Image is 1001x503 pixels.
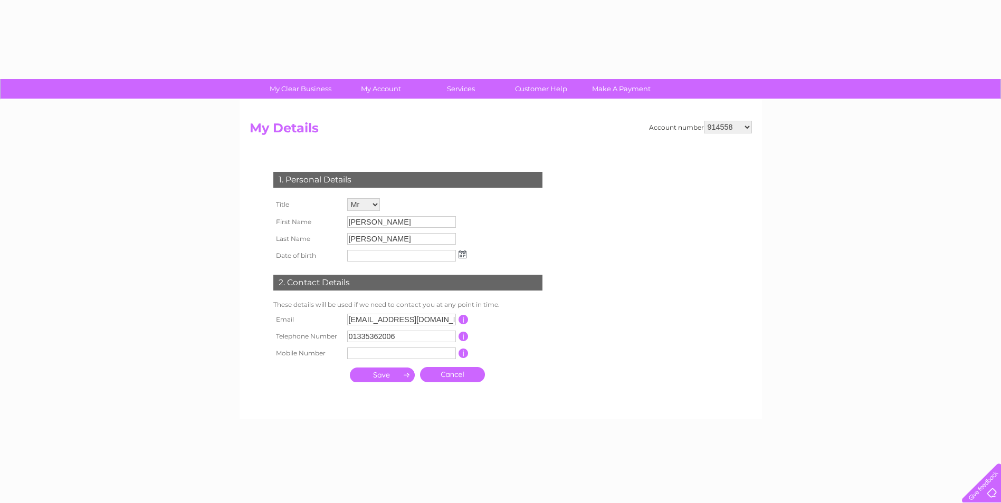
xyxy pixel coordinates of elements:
[649,121,752,133] div: Account number
[250,121,752,141] h2: My Details
[420,367,485,382] a: Cancel
[337,79,424,99] a: My Account
[271,247,345,264] th: Date of birth
[578,79,665,99] a: Make A Payment
[271,345,345,362] th: Mobile Number
[271,214,345,230] th: First Name
[271,196,345,214] th: Title
[498,79,585,99] a: Customer Help
[459,349,469,358] input: Information
[271,311,345,328] th: Email
[271,328,345,345] th: Telephone Number
[273,275,542,291] div: 2. Contact Details
[257,79,344,99] a: My Clear Business
[350,367,415,382] input: Submit
[271,298,545,311] td: These details will be used if we need to contact you at any point in time.
[417,79,504,99] a: Services
[459,315,469,324] input: Information
[459,250,466,258] img: ...
[273,172,542,188] div: 1. Personal Details
[271,230,345,247] th: Last Name
[459,332,469,341] input: Information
